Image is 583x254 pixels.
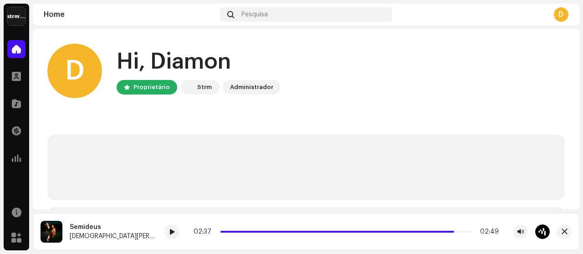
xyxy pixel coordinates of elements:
div: Administrador [230,82,273,93]
img: 1cfd367a-e788-4e5c-a76f-746cdec3e069 [41,221,62,243]
div: [DEMOGRAPHIC_DATA][PERSON_NAME] [70,233,157,240]
div: D [47,44,102,98]
span: Pesquisa [241,11,268,18]
div: 02:37 [194,228,217,235]
div: Semideus [70,224,157,231]
div: Strm [197,82,212,93]
div: Hi, Diamon [117,47,281,76]
div: Home [44,11,216,18]
div: D [554,7,568,22]
img: 408b884b-546b-4518-8448-1008f9c76b02 [183,82,194,93]
div: 02:49 [476,228,499,235]
img: 408b884b-546b-4518-8448-1008f9c76b02 [7,7,26,25]
div: Proprietário [133,82,170,93]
